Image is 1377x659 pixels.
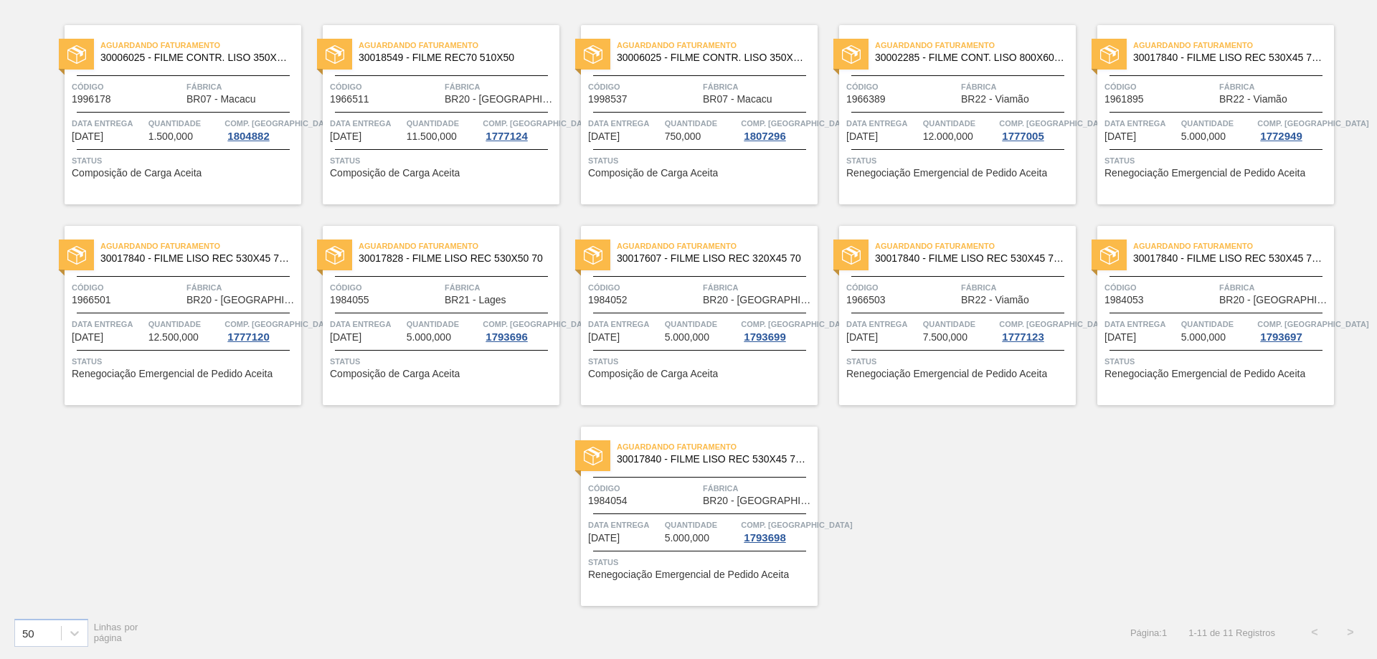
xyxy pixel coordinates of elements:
a: statusAguardando Faturamento30017607 - FILME LISO REC 320X45 70Código1984052FábricaBR20 - [GEOGRA... [559,226,818,405]
span: 1984055 [330,295,369,305]
img: status [584,447,602,465]
span: 30017840 - FILME LISO REC 530X45 70% [1133,253,1322,264]
a: statusAguardando Faturamento30018549 - FILME REC70 510X50Código1966511FábricaBR20 - [GEOGRAPHIC_D... [301,25,559,204]
span: Quantidade [1181,317,1254,331]
div: 1793698 [741,532,788,544]
span: Quantidade [407,116,480,131]
a: Comp. [GEOGRAPHIC_DATA]1777124 [483,116,556,142]
img: status [326,246,344,265]
span: BR20 - Sapucaia [445,94,556,105]
span: Código [1104,280,1216,295]
span: BR22 - Viamão [961,295,1029,305]
span: 19/08/2025 [588,131,620,142]
span: Aguardando Faturamento [617,440,818,454]
span: Data entrega [1104,317,1178,331]
span: Renegociação Emergencial de Pedido Aceita [1104,369,1305,379]
span: Quantidade [923,116,996,131]
span: 22/09/2025 [588,533,620,544]
span: 5.000,000 [407,332,451,343]
span: Data entrega [330,317,403,331]
span: Comp. Carga [483,317,594,331]
img: status [842,246,861,265]
div: 1793696 [483,331,530,343]
span: 1984052 [588,295,628,305]
span: 30017840 - FILME LISO REC 530X45 70% [617,454,806,465]
span: Aguardando Faturamento [617,239,818,253]
span: 30006025 - FILME CONTR. LISO 350X60 350ML SLEEK [100,52,290,63]
span: Quantidade [665,317,738,331]
span: Código [1104,80,1216,94]
span: Renegociação Emergencial de Pedido Aceita [588,569,789,580]
span: Aguardando Faturamento [100,38,301,52]
span: Fábrica [186,280,298,295]
span: Status [72,153,298,168]
span: Quantidade [665,116,738,131]
span: Aguardando Faturamento [359,239,559,253]
span: 01/09/2025 [588,332,620,343]
span: Renegociação Emergencial de Pedido Aceita [1104,168,1305,179]
span: 1966389 [846,94,886,105]
span: Status [1104,354,1330,369]
a: statusAguardando Faturamento30017840 - FILME LISO REC 530X45 70%Código1961895FábricaBR22 - Viamão... [1076,25,1334,204]
span: Data entrega [72,317,145,331]
span: 12.000,000 [923,131,973,142]
span: Quantidade [148,317,222,331]
span: 5.000,000 [1181,332,1226,343]
span: Data entrega [846,317,919,331]
span: Código [846,280,957,295]
span: Página : 1 [1130,627,1167,638]
span: Composição de Carga Aceita [588,168,718,179]
img: status [842,45,861,64]
span: Comp. Carga [1257,116,1368,131]
span: Comp. Carga [1257,317,1368,331]
span: Fábrica [186,80,298,94]
span: 30017840 - FILME LISO REC 530X45 70% [1133,52,1322,63]
div: 1777120 [224,331,272,343]
a: statusAguardando Faturamento30017840 - FILME LISO REC 530X45 70%Código1966503FábricaBR22 - Viamão... [818,226,1076,405]
span: Renegociação Emergencial de Pedido Aceita [846,168,1047,179]
span: 25/08/2025 [1104,131,1136,142]
a: statusAguardando Faturamento30006025 - FILME CONTR. LISO 350X60 350ML SLEEKCódigo1998537FábricaBR... [559,25,818,204]
span: Fábrica [961,280,1072,295]
span: 12/08/2025 [72,131,103,142]
span: 30017607 - FILME LISO REC 320X45 70 [617,253,806,264]
span: 5.000,000 [665,332,709,343]
div: 1772949 [1257,131,1305,142]
span: Status [588,555,814,569]
span: Data entrega [588,116,661,131]
a: Comp. [GEOGRAPHIC_DATA]1793699 [741,317,814,343]
img: status [326,45,344,64]
a: Comp. [GEOGRAPHIC_DATA]1804882 [224,116,298,142]
div: 1777005 [999,131,1046,142]
img: status [584,246,602,265]
a: Comp. [GEOGRAPHIC_DATA]1777005 [999,116,1072,142]
span: 1961895 [1104,94,1144,105]
span: Código [330,80,441,94]
span: 5.000,000 [665,533,709,544]
span: Quantidade [407,317,480,331]
a: statusAguardando Faturamento30017840 - FILME LISO REC 530X45 70%Código1984054FábricaBR20 - [GEOGR... [559,427,818,606]
span: Fábrica [961,80,1072,94]
a: statusAguardando Faturamento30017828 - FILME LISO REC 530X50 70Código1984055FábricaBR21 - LagesDa... [301,226,559,405]
span: Aguardando Faturamento [875,38,1076,52]
a: Comp. [GEOGRAPHIC_DATA]1793697 [1257,317,1330,343]
span: Comp. Carga [224,116,336,131]
span: 1996178 [72,94,111,105]
span: Código [588,481,699,496]
span: Comp. Carga [741,518,852,532]
a: Comp. [GEOGRAPHIC_DATA]1793698 [741,518,814,544]
span: Código [72,80,183,94]
a: statusAguardando Faturamento30017840 - FILME LISO REC 530X45 70%Código1984053FábricaBR20 - [GEOGR... [1076,226,1334,405]
div: 1793699 [741,331,788,343]
span: Código [846,80,957,94]
span: Fábrica [1219,280,1330,295]
span: 14/08/2025 [330,131,361,142]
span: Data entrega [846,116,919,131]
span: BR21 - Lages [445,295,506,305]
span: 1 - 11 de 11 Registros [1188,627,1275,638]
span: 30017840 - FILME LISO REC 530X45 70% [100,253,290,264]
a: Comp. [GEOGRAPHIC_DATA]1772949 [1257,116,1330,142]
span: Data entrega [588,518,661,532]
span: BR20 - Sapucaia [703,295,814,305]
span: Status [330,153,556,168]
